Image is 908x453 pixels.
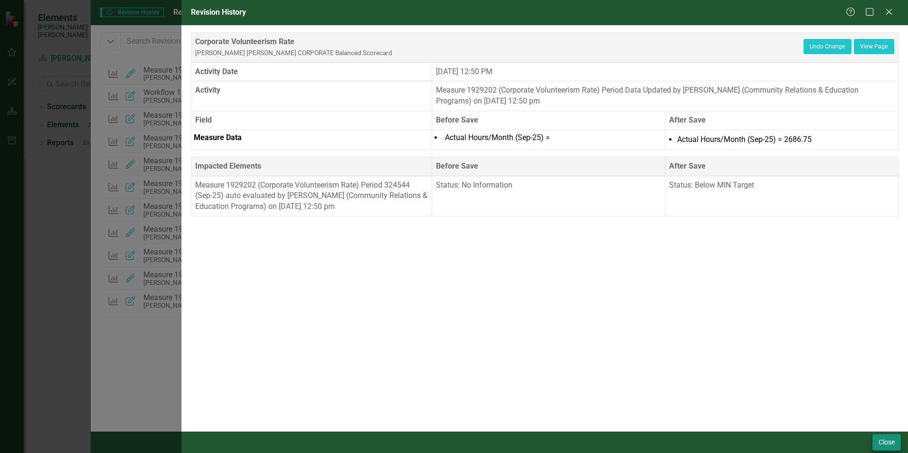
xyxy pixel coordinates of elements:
a: View Page [854,39,894,54]
li: Actual Hours/Month (Sep-25) = 2686.75 [677,134,896,145]
span: Revision History [191,8,246,17]
td: Measure 1929202 (Corporate Volunteerism Rate) Period 324544 (Sep-25) auto evaluated by [PERSON_NA... [191,176,432,217]
th: Field [191,111,432,130]
th: Before Save [432,157,665,176]
button: Undo Change [804,39,851,54]
td: Status: No Information [432,176,665,217]
th: Before Save [432,111,665,130]
li: Actual Hours/Month (Sep-25) = [435,132,662,143]
button: Close [872,434,901,451]
td: Status: Below MIN Target [665,176,898,217]
div: Corporate Volunteerism Rate [195,37,804,58]
th: Activity Date [191,62,432,81]
td: Measure 1929202 (Corporate Volunteerism Rate) Period Data Updated by [PERSON_NAME] (Community Rel... [432,81,898,111]
th: Measure Data [191,130,432,150]
small: [PERSON_NAME] [PERSON_NAME] CORPORATE Balanced Scorecard [195,49,392,57]
th: Impacted Elements [191,157,432,176]
th: Activity [191,81,432,111]
th: After Save [665,157,898,176]
td: [DATE] 12:50 PM [432,62,898,81]
th: After Save [665,111,898,130]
